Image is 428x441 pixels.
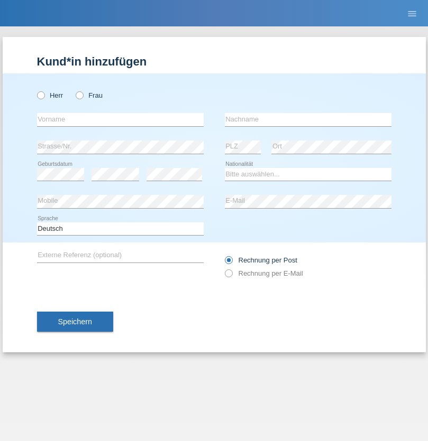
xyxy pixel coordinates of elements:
label: Rechnung per E-Mail [225,269,303,277]
input: Herr [37,91,44,98]
i: menu [407,8,417,19]
h1: Kund*in hinzufügen [37,55,391,68]
button: Speichern [37,312,113,332]
input: Frau [76,91,83,98]
input: Rechnung per E-Mail [225,269,232,283]
span: Speichern [58,317,92,326]
a: menu [402,10,423,16]
label: Frau [76,91,103,99]
label: Rechnung per Post [225,256,297,264]
input: Rechnung per Post [225,256,232,269]
label: Herr [37,91,63,99]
